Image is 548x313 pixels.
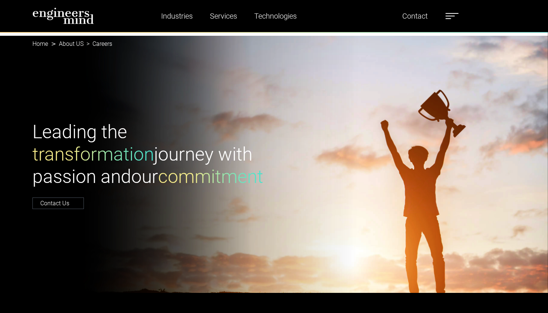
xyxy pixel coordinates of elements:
span: transformation [32,143,154,165]
li: Careers [84,39,112,48]
a: Contact [399,7,431,25]
img: logo [32,7,94,24]
a: Technologies [251,7,300,25]
nav: breadcrumb [32,36,516,52]
a: Home [32,40,48,47]
h1: Leading the journey with passion and our [32,121,270,188]
a: Industries [158,7,196,25]
a: About US [59,40,84,47]
span: commitment [158,166,263,187]
a: Services [207,7,240,25]
a: Contact Us [32,197,84,209]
